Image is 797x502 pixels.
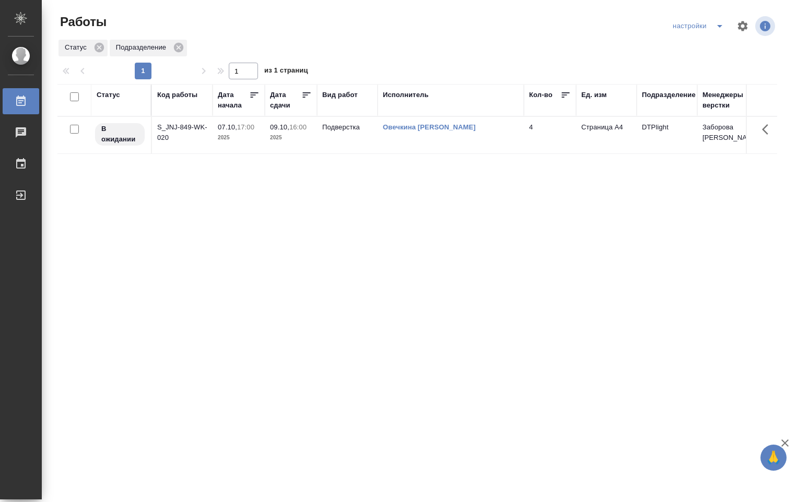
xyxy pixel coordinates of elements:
div: Ед. изм [581,90,607,100]
span: из 1 страниц [264,64,308,79]
p: 07.10, [218,123,237,131]
td: 4 [524,117,576,153]
div: split button [670,18,730,34]
span: Посмотреть информацию [755,16,777,36]
p: 2025 [270,133,312,143]
button: Здесь прячутся важные кнопки [756,117,781,142]
p: Подверстка [322,122,372,133]
span: Работы [57,14,107,30]
p: Заборова [PERSON_NAME] [702,122,753,143]
div: Дата начала [218,90,249,111]
div: Менеджеры верстки [702,90,753,111]
div: Статус [58,40,108,56]
div: Подразделение [110,40,187,56]
div: Исполнитель назначен, приступать к работе пока рано [94,122,146,147]
button: 🙏 [760,445,787,471]
p: 2025 [218,133,260,143]
span: 🙏 [765,447,782,469]
p: Статус [65,42,90,53]
div: Исполнитель [383,90,429,100]
div: Код работы [157,90,197,100]
td: Страница А4 [576,117,637,153]
a: Овечкина [PERSON_NAME] [383,123,476,131]
span: Настроить таблицу [730,14,755,39]
div: Вид работ [322,90,358,100]
p: В ожидании [101,124,138,145]
p: 09.10, [270,123,289,131]
p: Подразделение [116,42,170,53]
div: Кол-во [529,90,553,100]
td: S_JNJ-849-WK-020 [152,117,213,153]
td: DTPlight [637,117,697,153]
p: 17:00 [237,123,254,131]
div: Дата сдачи [270,90,301,111]
div: Подразделение [642,90,696,100]
p: 16:00 [289,123,307,131]
div: Статус [97,90,120,100]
